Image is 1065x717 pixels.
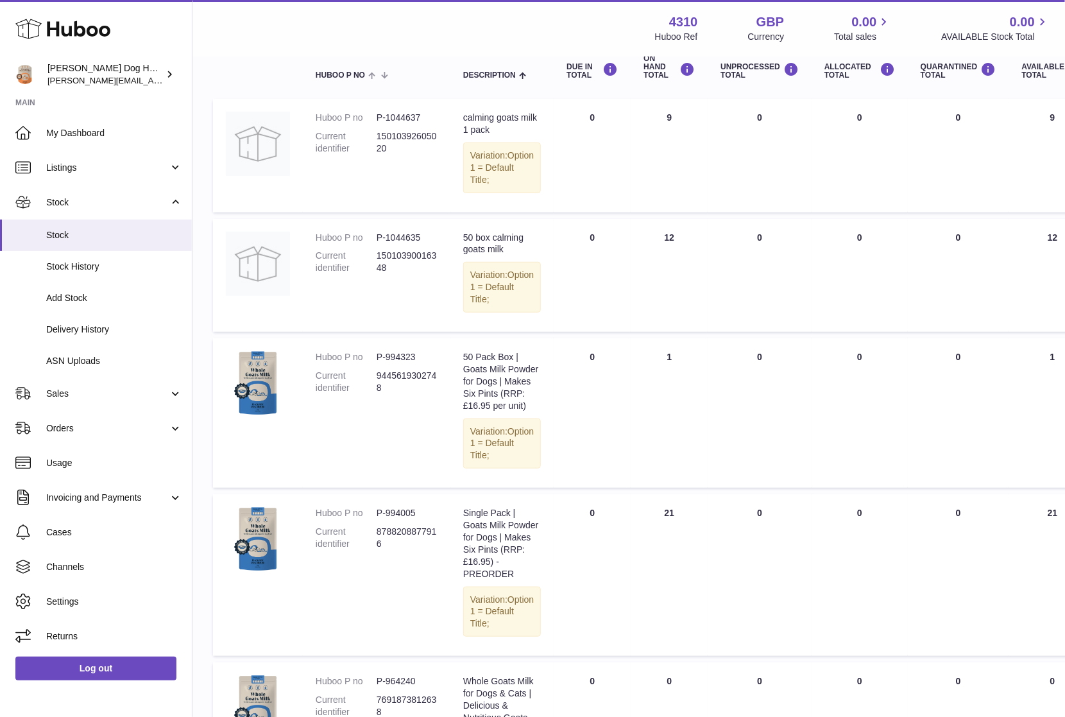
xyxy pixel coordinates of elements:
[941,31,1050,43] span: AVAILABLE Stock Total
[470,270,534,304] span: Option 1 = Default Title;
[226,507,290,571] img: product image
[643,55,695,80] div: ON HAND Total
[708,338,812,488] td: 0
[554,338,631,488] td: 0
[554,219,631,332] td: 0
[463,143,541,193] div: Variation:
[824,62,895,80] div: ALLOCATED Total
[377,351,438,363] dd: P-994323
[316,250,377,274] dt: Current identifier
[956,508,961,518] span: 0
[377,250,438,274] dd: 15010390016348
[46,457,182,469] span: Usage
[631,219,708,332] td: 12
[47,75,257,85] span: [PERSON_NAME][EMAIL_ADDRESS][DOMAIN_NAME]
[463,112,541,136] div: calming goats milk 1 pack
[46,324,182,336] span: Delivery History
[708,219,812,332] td: 0
[316,71,365,80] span: Huboo P no
[463,262,541,313] div: Variation:
[720,62,799,80] div: UNPROCESSED Total
[226,232,290,296] img: product image
[812,219,908,332] td: 0
[377,526,438,550] dd: 8788208877916
[377,507,438,519] dd: P-994005
[470,150,534,185] span: Option 1 = Default Title;
[316,130,377,155] dt: Current identifier
[852,13,877,31] span: 0.00
[941,13,1050,43] a: 0.00 AVAILABLE Stock Total
[463,71,516,80] span: Description
[463,232,541,256] div: 50 box calming goats milk
[956,112,961,123] span: 0
[956,232,961,243] span: 0
[812,494,908,656] td: 0
[377,130,438,155] dd: 15010392605020
[748,31,785,43] div: Currency
[812,99,908,212] td: 0
[463,587,541,637] div: Variation:
[46,196,169,209] span: Stock
[316,370,377,394] dt: Current identifier
[316,526,377,550] dt: Current identifier
[316,112,377,124] dt: Huboo P no
[46,492,169,504] span: Invoicing and Payments
[834,31,891,43] span: Total sales
[554,494,631,656] td: 0
[956,676,961,686] span: 0
[316,232,377,244] dt: Huboo P no
[921,62,996,80] div: QUARANTINED Total
[46,355,182,367] span: ASN Uploads
[956,352,961,362] span: 0
[46,630,182,643] span: Returns
[669,13,698,31] strong: 4310
[226,112,290,176] img: product image
[377,232,438,244] dd: P-1044635
[463,507,541,580] div: Single Pack | Goats Milk Powder for Dogs | Makes Six Pints (RRP: £16.95) - PREORDER
[470,594,534,629] span: Option 1 = Default Title;
[47,62,163,87] div: [PERSON_NAME] Dog House
[46,526,182,539] span: Cases
[46,229,182,241] span: Stock
[567,62,618,80] div: DUE IN TOTAL
[15,65,35,84] img: toby@hackneydoghouse.com
[377,675,438,687] dd: P-964240
[46,292,182,304] span: Add Stock
[470,426,534,461] span: Option 1 = Default Title;
[708,99,812,212] td: 0
[226,351,290,415] img: product image
[631,99,708,212] td: 9
[708,494,812,656] td: 0
[377,112,438,124] dd: P-1044637
[46,261,182,273] span: Stock History
[46,127,182,139] span: My Dashboard
[46,422,169,435] span: Orders
[463,419,541,469] div: Variation:
[316,507,377,519] dt: Huboo P no
[46,561,182,573] span: Channels
[316,351,377,363] dt: Huboo P no
[1010,13,1035,31] span: 0.00
[756,13,784,31] strong: GBP
[377,370,438,394] dd: 9445619302748
[316,675,377,687] dt: Huboo P no
[554,99,631,212] td: 0
[46,388,169,400] span: Sales
[46,596,182,608] span: Settings
[46,162,169,174] span: Listings
[834,13,891,43] a: 0.00 Total sales
[812,338,908,488] td: 0
[655,31,698,43] div: Huboo Ref
[15,657,176,680] a: Log out
[463,351,541,411] div: 50 Pack Box | Goats Milk Powder for Dogs | Makes Six Pints (RRP: £16.95 per unit)
[631,494,708,656] td: 21
[631,338,708,488] td: 1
